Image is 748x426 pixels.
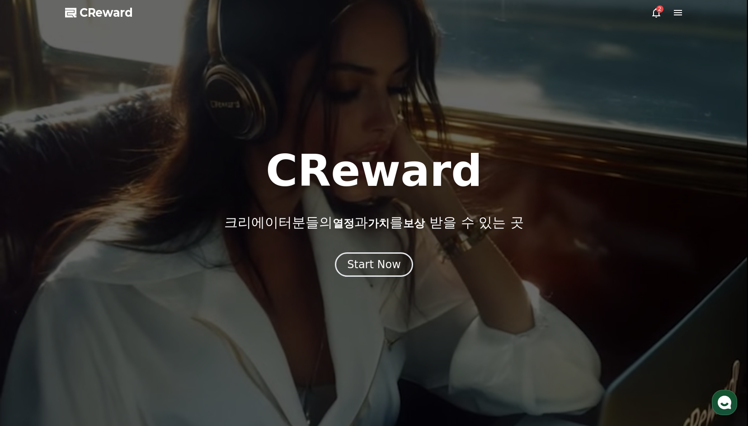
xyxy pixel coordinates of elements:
button: Start Now [335,252,413,277]
h1: CReward [266,149,482,193]
div: Start Now [347,257,401,272]
p: 크리에이터분들의 과 를 받을 수 있는 곳 [224,214,523,231]
a: CReward [65,5,133,20]
div: 2 [656,5,663,13]
span: 대화 [83,301,94,308]
span: 열정 [333,217,354,230]
span: 보상 [403,217,425,230]
span: CReward [80,5,133,20]
a: 설정 [117,287,174,309]
span: 가치 [368,217,390,230]
a: Start Now [335,261,413,270]
span: 홈 [28,300,34,308]
a: 2 [651,7,662,18]
a: 대화 [60,287,117,309]
a: 홈 [3,287,60,309]
span: 설정 [140,300,151,308]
